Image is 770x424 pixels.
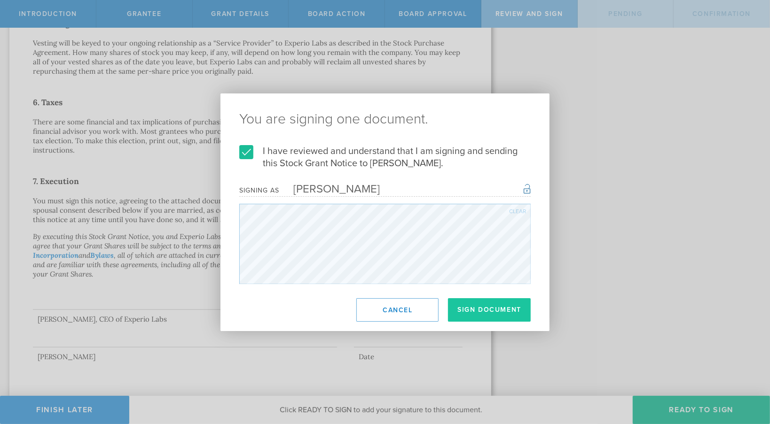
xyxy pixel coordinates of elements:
[239,145,531,170] label: I have reviewed and understand that I am signing and sending this Stock Grant Notice to [PERSON_N...
[723,351,770,396] iframe: Chat Widget
[279,182,380,196] div: [PERSON_NAME]
[448,298,531,322] button: Sign Document
[239,112,531,126] ng-pluralize: You are signing one document.
[356,298,439,322] button: Cancel
[239,186,279,194] div: Signing as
